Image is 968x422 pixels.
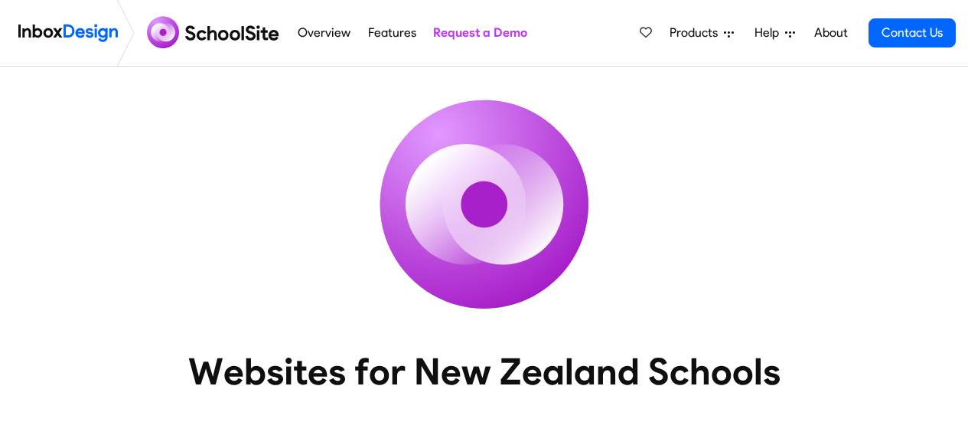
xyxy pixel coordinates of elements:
[294,18,355,48] a: Overview
[755,24,785,42] span: Help
[869,18,956,47] a: Contact Us
[748,18,801,48] a: Help
[121,348,848,394] heading: Websites for New Zealand Schools
[363,18,420,48] a: Features
[670,24,724,42] span: Products
[429,18,531,48] a: Request a Demo
[663,18,740,48] a: Products
[347,67,622,342] img: icon_schoolsite.svg
[810,18,852,48] a: About
[141,15,289,51] img: schoolsite logo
